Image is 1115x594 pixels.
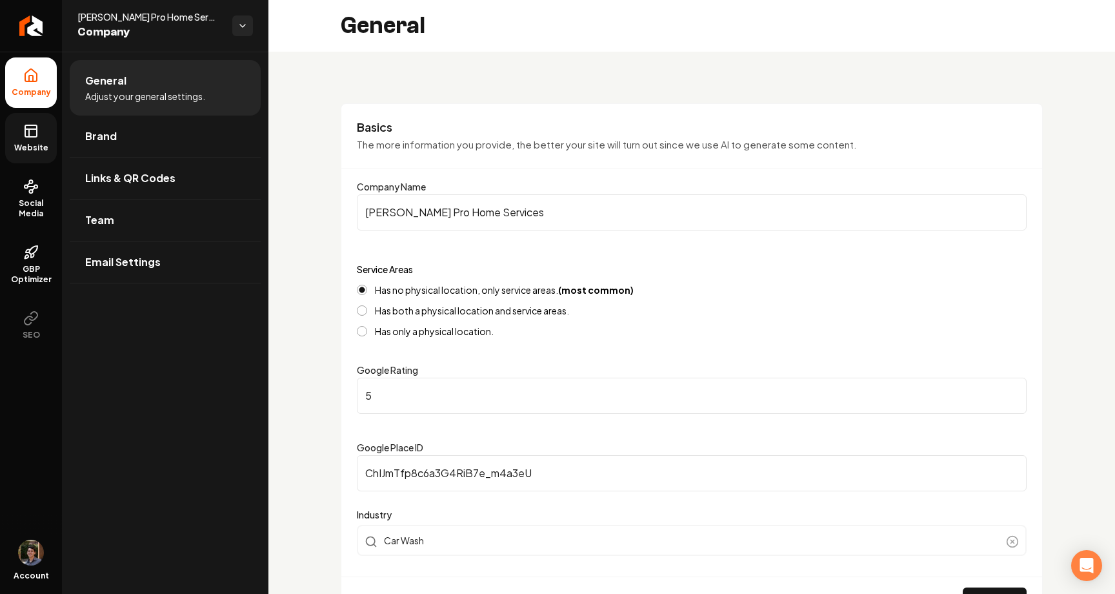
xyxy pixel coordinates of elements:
[341,13,425,39] h2: General
[85,170,176,186] span: Links & QR Codes
[70,241,261,283] a: Email Settings
[357,263,413,275] label: Service Areas
[357,194,1027,230] input: Company Name
[9,143,54,153] span: Website
[357,507,1027,522] label: Industry
[357,181,426,192] label: Company Name
[85,128,117,144] span: Brand
[357,364,418,376] label: Google Rating
[5,169,57,229] a: Social Media
[77,23,222,41] span: Company
[85,90,205,103] span: Adjust your general settings.
[5,234,57,295] a: GBP Optimizer
[5,113,57,163] a: Website
[357,119,1027,135] h3: Basics
[357,378,1027,414] input: Google Rating
[70,158,261,199] a: Links & QR Codes
[18,540,44,566] img: Mitchell Stahl
[70,200,261,241] a: Team
[6,87,56,97] span: Company
[5,300,57,351] button: SEO
[70,116,261,157] a: Brand
[85,254,161,270] span: Email Settings
[357,442,423,453] label: Google Place ID
[558,284,634,296] strong: (most common)
[357,455,1027,491] input: Google Place ID
[19,15,43,36] img: Rebolt Logo
[85,73,126,88] span: General
[5,198,57,219] span: Social Media
[5,264,57,285] span: GBP Optimizer
[14,571,49,581] span: Account
[17,330,45,340] span: SEO
[375,285,634,294] label: Has no physical location, only service areas.
[77,10,222,23] span: [PERSON_NAME] Pro Home Services
[375,306,569,315] label: Has both a physical location and service areas.
[85,212,114,228] span: Team
[357,138,1027,152] p: The more information you provide, the better your site will turn out since we use AI to generate ...
[18,540,44,566] button: Open user button
[1071,550,1102,581] div: Open Intercom Messenger
[375,327,494,336] label: Has only a physical location.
